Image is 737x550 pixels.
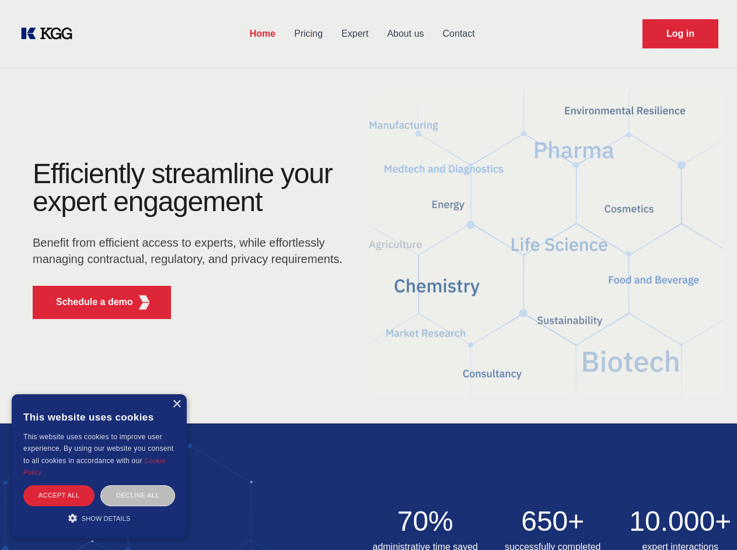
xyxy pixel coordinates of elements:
img: KGG Fifth Element RED [137,295,152,310]
div: Close [172,400,181,409]
span: Show details [82,515,131,522]
button: Schedule a demoKGG Fifth Element RED [33,286,171,319]
a: Home [240,19,285,49]
div: This website uses cookies [23,403,175,431]
div: Accept all [23,485,95,506]
p: Benefit from efficient access to experts, while effortlessly managing contractual, regulatory, an... [33,234,350,267]
div: Show details [23,512,175,524]
span: This website uses cookies to improve user experience. By using our website you consent to all coo... [23,433,173,465]
div: Decline all [100,485,175,506]
img: KGG Fifth Element RED [369,76,724,412]
h1: Efficiently streamline your expert engagement [33,160,350,216]
a: About us [378,19,433,49]
a: Request Demo [642,19,718,48]
a: Pricing [285,19,332,49]
a: Expert [332,19,378,49]
a: KOL Knowledge Platform: Talk to Key External Experts (KEE) [19,24,82,43]
p: Schedule a demo [56,295,133,309]
h2: 650+ [496,507,610,535]
a: Contact [434,19,484,49]
a: Cookie Policy [23,457,166,476]
h2: 70% [369,507,483,535]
